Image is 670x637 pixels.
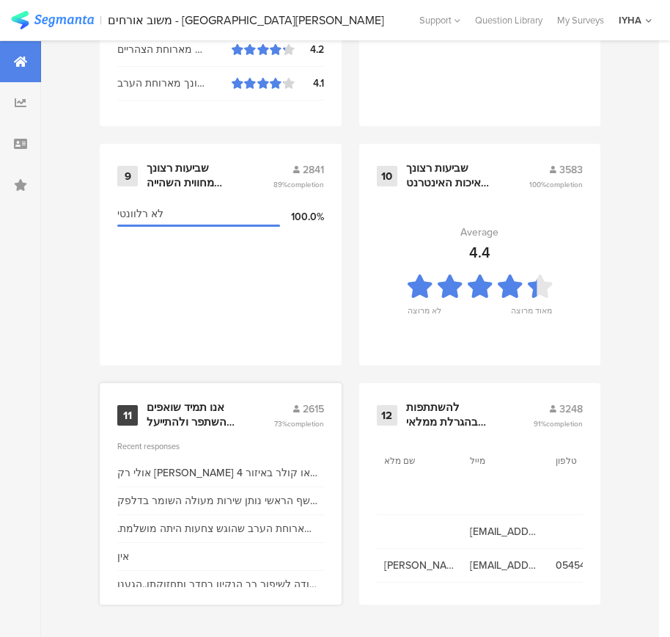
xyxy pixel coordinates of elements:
[117,577,324,592] div: נקודה לשיפור רב הנקיון בחדר ותחזוקתו..הגענו לחדר והתאכזבנו מרמת הנקיון..החדר היה מלוכלך..גם המרפס...
[117,549,129,564] div: אין
[287,418,324,429] span: completion
[406,161,494,190] div: שביעות רצונך מאיכות האינטרנט האלחוטי בשטחי האכסניה
[295,42,324,57] div: 4.2
[559,162,583,178] span: 3583
[470,524,541,539] span: [EMAIL_ADDRESS][DOMAIN_NAME]
[534,418,583,429] span: 91%
[470,454,536,467] section: מייל
[117,76,232,91] div: שביעות רצונך מארוחת הערב
[556,558,627,573] span: 0545402069
[546,179,583,190] span: completion
[559,401,583,417] span: 3248
[546,418,583,429] span: completion
[280,209,324,225] div: 100.0%
[287,179,324,190] span: completion
[408,305,441,325] div: לא מרוצה
[147,401,238,429] div: אנו תמיד שואפים להשתפר ולהתייעל ודעתך חשובה לנו
[117,405,138,426] div: 11
[117,166,138,186] div: 9
[295,76,324,91] div: 4.1
[117,493,324,509] div: השף הראשי נותן שירות מעולה השומר בדלפק הקבלה [PERSON_NAME] שירות גרוע מאוד מאוד מאכזב מאוד . וגם ...
[11,11,94,29] img: segmanta logo
[511,305,552,325] div: מאוד מרוצה
[550,13,611,27] a: My Surveys
[273,179,324,190] span: 89%
[117,440,324,452] div: Recent responses
[377,166,397,186] div: 10
[470,558,541,573] span: [EMAIL_ADDRESS][DOMAIN_NAME]
[108,13,384,27] div: משוב אורחים - [GEOGRAPHIC_DATA][PERSON_NAME]
[100,12,102,29] div: |
[303,162,324,178] span: 2841
[117,465,324,481] div: אולי רק [PERSON_NAME] 4 או קולר באיזור הלובי - היינו הרבה שעות עם הילדות בלובי והמים במדרגות לכיו...
[384,454,450,467] section: שם מלא
[468,13,550,27] a: Question Library
[419,9,460,32] div: Support
[469,241,490,263] div: 4.4
[460,225,498,240] div: Average
[117,521,324,536] div: ארוחת הערב שהוגש צחעות היתה מושלמת. חבל שלא הוגשה המנהל גם בערב החג. כי בערב החג היה פחות טעים
[303,401,324,417] span: 2615
[619,13,641,27] div: IYHA
[274,418,324,429] span: 73%
[117,42,232,57] div: שביעות רצונך מארוחת הצהריים
[406,401,498,429] div: להשתתפות בהגרלת ממלאי המשובים יש למלא את הפרטים
[147,161,238,190] div: שביעות רצונך מחווית השהייה בבריכה וסביבתה
[117,206,163,222] span: לא רלוונטי
[529,179,583,190] span: 100%
[556,454,622,467] section: טלפון
[377,405,397,426] div: 12
[384,558,455,573] span: [PERSON_NAME]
